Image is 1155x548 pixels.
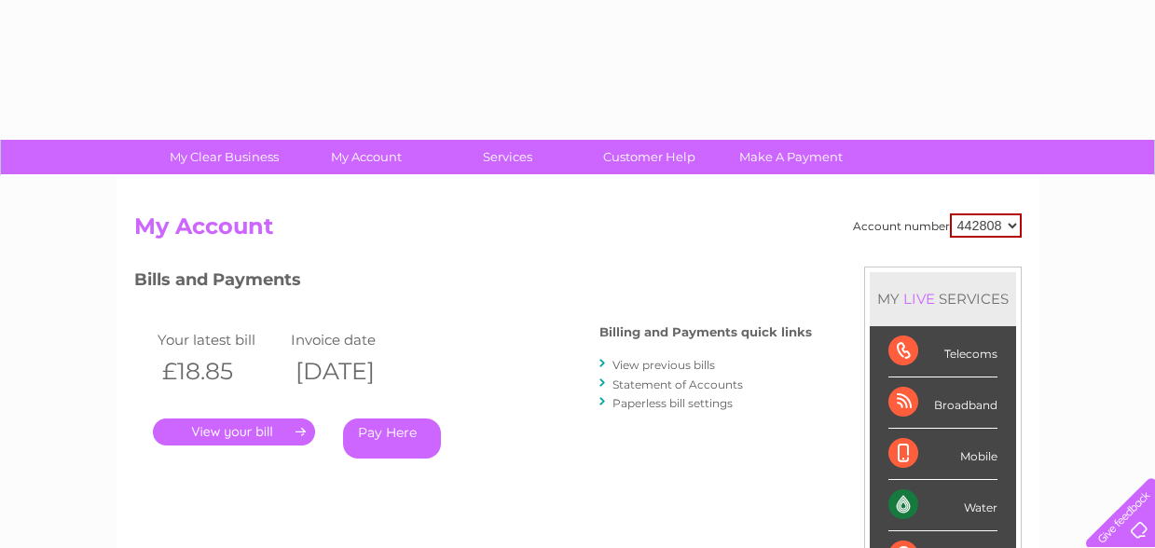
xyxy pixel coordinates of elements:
div: Broadband [888,377,997,429]
a: Services [431,140,584,174]
a: My Clear Business [147,140,301,174]
div: Telecoms [888,326,997,377]
div: Account number [853,213,1022,238]
h2: My Account [134,213,1022,249]
a: . [153,418,315,445]
th: [DATE] [286,352,420,390]
th: £18.85 [153,352,287,390]
a: Pay Here [343,418,441,459]
td: Invoice date [286,327,420,352]
a: View previous bills [612,358,715,372]
h4: Billing and Payments quick links [599,325,812,339]
h3: Bills and Payments [134,267,812,299]
td: Your latest bill [153,327,287,352]
a: My Account [289,140,443,174]
div: Water [888,480,997,531]
div: LIVE [900,290,939,308]
div: MY SERVICES [870,272,1016,325]
a: Paperless bill settings [612,396,733,410]
a: Make A Payment [714,140,868,174]
div: Mobile [888,429,997,480]
a: Customer Help [572,140,726,174]
a: Statement of Accounts [612,377,743,391]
